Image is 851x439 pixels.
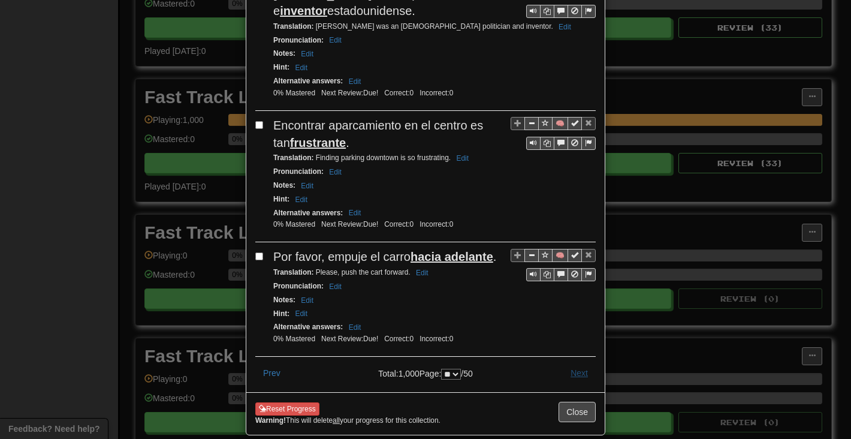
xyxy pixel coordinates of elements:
[273,119,483,149] span: Encontrar aparcamiento en el centro es tan .
[255,416,286,425] strong: Warning!
[273,63,289,71] strong: Hint :
[297,47,317,61] button: Edit
[270,88,318,98] li: 0% Mastered
[563,363,596,383] button: Next
[412,266,432,279] button: Edit
[511,248,596,281] div: Sentence controls
[273,22,313,31] strong: Translation :
[511,117,596,150] div: Sentence controls
[297,294,317,307] button: Edit
[255,416,440,426] small: This will delete your progress for this collection.
[291,193,311,206] button: Edit
[318,334,381,344] li: Next Review:
[381,220,417,230] li: Correct: 0
[363,220,378,228] span: 2025-09-22
[526,268,596,281] div: Sentence controls
[273,167,324,176] strong: Pronunciation :
[273,195,289,203] strong: Hint :
[255,363,288,383] button: Prev
[273,154,313,162] strong: Translation :
[273,296,295,304] strong: Notes :
[526,137,596,150] div: Sentence controls
[417,88,456,98] li: Incorrect: 0
[273,282,324,290] strong: Pronunciation :
[273,268,432,276] small: Please, push the cart forward.
[366,363,485,380] div: Total: 1,000 Page: / 50
[273,250,496,263] span: Por favor, empuje el carro .
[273,36,324,44] strong: Pronunciation :
[318,88,381,98] li: Next Review:
[345,75,365,88] button: Edit
[325,280,345,293] button: Edit
[291,307,311,320] button: Edit
[417,220,456,230] li: Incorrect: 0
[381,334,417,344] li: Correct: 0
[345,206,365,220] button: Edit
[297,179,317,193] button: Edit
[381,88,417,98] li: Correct: 0
[333,416,340,425] u: all
[325,34,345,47] button: Edit
[273,154,472,162] small: Finding parking downtown is so frustrating.
[273,209,343,217] strong: Alternative answers :
[345,321,365,334] button: Edit
[552,249,568,262] button: 🧠
[559,402,596,422] button: Close
[273,323,343,331] strong: Alternative answers :
[273,49,295,58] strong: Notes :
[411,250,493,263] u: hacia adelante
[273,22,575,31] small: [PERSON_NAME] was an [DEMOGRAPHIC_DATA] politician and inventor.
[290,136,346,149] u: frustrante
[325,166,345,179] button: Edit
[318,220,381,230] li: Next Review:
[363,335,378,343] span: 2025-09-22
[273,268,313,276] strong: Translation :
[270,220,318,230] li: 0% Mastered
[273,309,289,318] strong: Hint :
[363,89,378,97] span: 2025-09-22
[280,4,327,17] u: inventor
[552,117,568,130] button: 🧠
[452,152,472,165] button: Edit
[555,20,575,34] button: Edit
[526,5,596,18] div: Sentence controls
[417,334,456,344] li: Incorrect: 0
[273,181,295,190] strong: Notes :
[270,334,318,344] li: 0% Mastered
[291,61,311,74] button: Edit
[255,402,319,416] button: Reset Progress
[273,77,343,85] strong: Alternative answers :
